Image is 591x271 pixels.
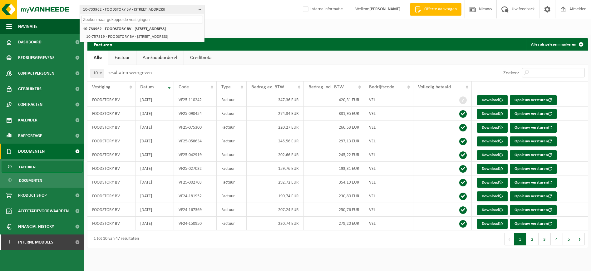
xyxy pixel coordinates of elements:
[369,85,394,90] span: Bedrijfscode
[304,93,364,107] td: 420,31 EUR
[87,148,135,162] td: FOODSTORY BV
[87,121,135,134] td: FOODSTORY BV
[575,233,585,245] button: Next
[247,134,304,148] td: 245,56 EUR
[135,189,174,203] td: [DATE]
[174,162,217,175] td: VF25-027032
[304,162,364,175] td: 193,31 EUR
[135,134,174,148] td: [DATE]
[217,134,246,148] td: Factuur
[87,38,119,50] h2: Facturen
[91,69,104,78] span: 10
[6,234,12,250] span: I
[135,217,174,230] td: [DATE]
[364,121,413,134] td: VEL
[84,33,203,41] li: 10-757819 - FOODSTORY BV - [STREET_ADDRESS]
[136,51,184,65] a: Aankoopborderel
[91,234,139,245] div: 1 tot 10 van 47 resultaten
[410,3,461,16] a: Offerte aanvragen
[364,217,413,230] td: VEL
[247,93,304,107] td: 347,36 EUR
[477,109,508,119] a: Download
[510,150,557,160] button: Opnieuw versturen
[247,162,304,175] td: 159,76 EUR
[108,51,136,65] a: Factuur
[510,109,557,119] button: Opnieuw versturen
[418,85,451,90] span: Volledig betaald
[87,189,135,203] td: FOODSTORY BV
[364,93,413,107] td: VEL
[18,97,42,112] span: Contracten
[135,203,174,217] td: [DATE]
[526,233,539,245] button: 2
[83,27,166,31] strong: 10-733962 - FOODSTORY BV - [STREET_ADDRESS]
[18,203,69,219] span: Acceptatievoorwaarden
[217,217,246,230] td: Factuur
[87,107,135,121] td: FOODSTORY BV
[107,70,152,75] label: resultaten weergeven
[87,51,108,65] a: Alle
[304,175,364,189] td: 354,19 EUR
[304,217,364,230] td: 279,20 EUR
[18,144,45,159] span: Documenten
[217,121,246,134] td: Factuur
[87,134,135,148] td: FOODSTORY BV
[18,128,42,144] span: Rapportage
[304,107,364,121] td: 331,95 EUR
[247,175,304,189] td: 292,72 EUR
[304,189,364,203] td: 230,80 EUR
[510,178,557,188] button: Opnieuw versturen
[18,19,37,34] span: Navigatie
[18,112,37,128] span: Kalender
[304,203,364,217] td: 250,76 EUR
[364,162,413,175] td: VEL
[510,219,557,229] button: Opnieuw versturen
[2,161,83,173] a: Facturen
[174,121,217,134] td: VF25-075300
[217,107,246,121] td: Factuur
[135,148,174,162] td: [DATE]
[514,233,526,245] button: 1
[510,95,557,105] button: Opnieuw versturen
[174,189,217,203] td: VF24-181952
[217,175,246,189] td: Factuur
[510,123,557,133] button: Opnieuw versturen
[18,66,54,81] span: Contactpersonen
[526,38,587,51] button: Alles als gelezen markeren
[135,107,174,121] td: [DATE]
[2,174,83,186] a: Documenten
[221,85,231,90] span: Type
[477,178,508,188] a: Download
[179,85,189,90] span: Code
[18,188,47,203] span: Product Shop
[19,175,42,186] span: Documenten
[510,136,557,146] button: Opnieuw versturen
[83,5,196,14] span: 10-733962 - FOODSTORY BV - [STREET_ADDRESS]
[364,134,413,148] td: VEL
[217,162,246,175] td: Factuur
[19,161,36,173] span: Facturen
[247,217,304,230] td: 230,74 EUR
[247,121,304,134] td: 220,27 EUR
[174,217,217,230] td: VF24-150950
[304,148,364,162] td: 245,22 EUR
[369,7,401,12] strong: [PERSON_NAME]
[477,123,508,133] a: Download
[174,134,217,148] td: VF25-058634
[477,150,508,160] a: Download
[477,191,508,201] a: Download
[18,50,55,66] span: Bedrijfsgegevens
[217,148,246,162] td: Factuur
[174,203,217,217] td: VF24-167369
[135,162,174,175] td: [DATE]
[364,148,413,162] td: VEL
[140,85,154,90] span: Datum
[477,205,508,215] a: Download
[87,175,135,189] td: FOODSTORY BV
[18,34,42,50] span: Dashboard
[174,175,217,189] td: VF25-002703
[217,203,246,217] td: Factuur
[477,136,508,146] a: Download
[304,134,364,148] td: 297,13 EUR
